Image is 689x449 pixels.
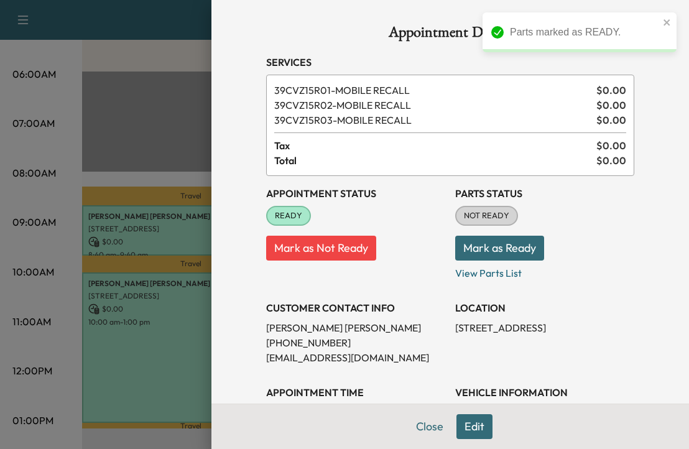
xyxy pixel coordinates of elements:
[266,350,445,365] p: [EMAIL_ADDRESS][DOMAIN_NAME]
[274,113,591,127] span: MOBILE RECALL
[596,98,626,113] span: $ 0.00
[274,98,591,113] span: MOBILE RECALL
[596,138,626,153] span: $ 0.00
[455,385,634,400] h3: VEHICLE INFORMATION
[266,55,634,70] h3: Services
[663,17,672,27] button: close
[266,385,445,400] h3: APPOINTMENT TIME
[266,335,445,350] p: [PHONE_NUMBER]
[456,210,517,222] span: NOT READY
[408,414,451,439] button: Close
[266,186,445,201] h3: Appointment Status
[267,210,310,222] span: READY
[455,236,544,261] button: Mark as Ready
[596,113,626,127] span: $ 0.00
[266,320,445,335] p: [PERSON_NAME] [PERSON_NAME]
[455,320,634,335] p: [STREET_ADDRESS]
[596,153,626,168] span: $ 0.00
[456,414,492,439] button: Edit
[266,236,376,261] button: Mark as Not Ready
[266,25,634,45] h1: Appointment Details
[266,300,445,315] h3: CUSTOMER CONTACT INFO
[455,300,634,315] h3: LOCATION
[274,138,596,153] span: Tax
[596,83,626,98] span: $ 0.00
[455,261,634,280] p: View Parts List
[274,83,591,98] span: MOBILE RECALL
[274,153,596,168] span: Total
[455,186,634,201] h3: Parts Status
[510,25,659,40] div: Parts marked as READY.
